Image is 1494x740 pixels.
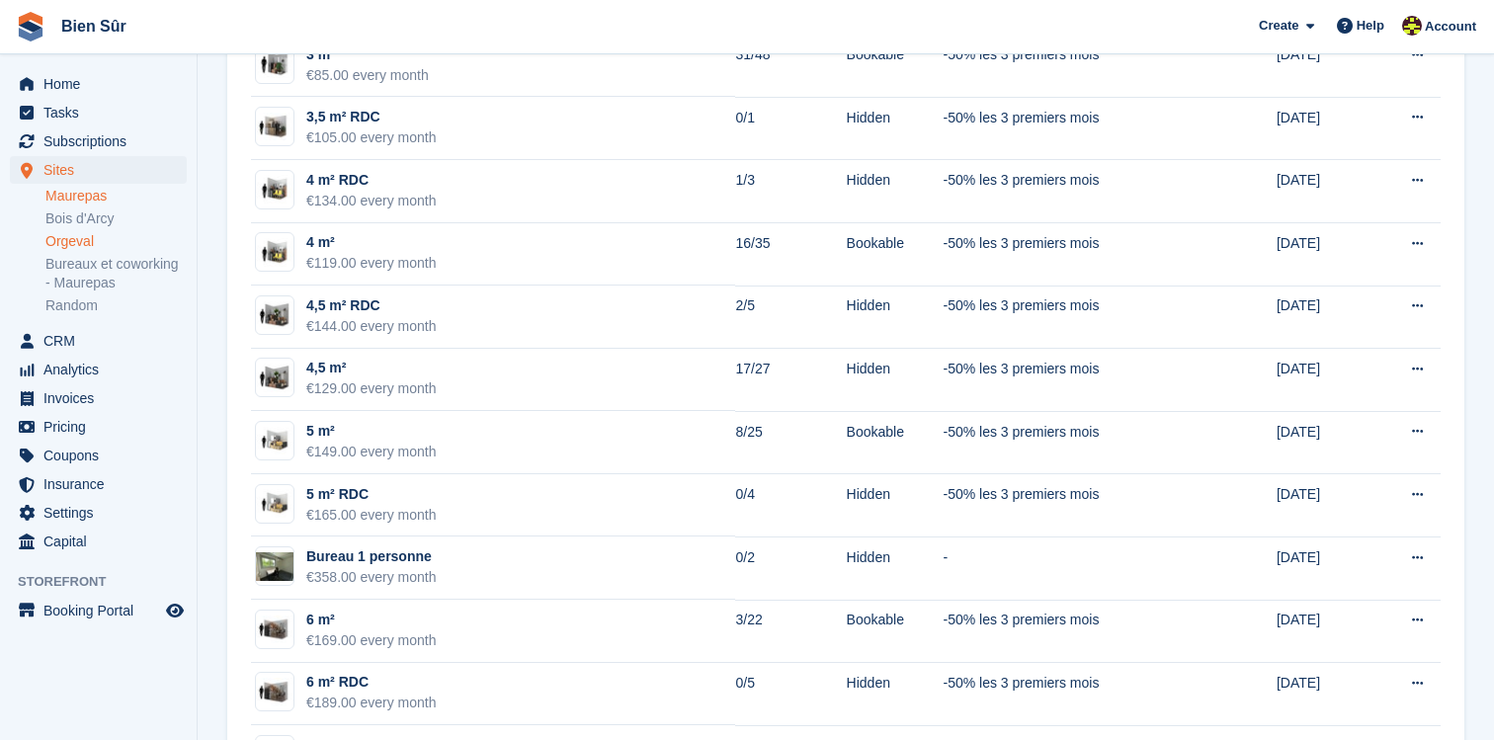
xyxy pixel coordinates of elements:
td: -50% les 3 premiers mois [943,600,1204,663]
td: Bookable [847,411,944,474]
td: [DATE] [1277,663,1371,726]
img: box-5m2.jpg [256,489,293,518]
img: tab_domain_overview_orange.svg [57,115,73,130]
td: 17/27 [735,349,846,412]
td: -50% les 3 premiers mois [943,160,1204,223]
a: menu [10,528,187,555]
a: Bien Sûr [53,10,134,42]
span: Subscriptions [43,127,162,155]
div: 6 m² [306,610,437,630]
span: Settings [43,499,162,527]
img: box-5m2.jpg [256,427,293,455]
div: €119.00 every month [306,253,437,274]
a: menu [10,70,187,98]
td: 0/1 [735,97,846,160]
div: 3 m² [306,44,429,65]
div: €85.00 every month [306,65,429,86]
td: Bookable [847,223,944,287]
td: Hidden [847,663,944,726]
td: [DATE] [1277,160,1371,223]
td: -50% les 3 premiers mois [943,97,1204,160]
img: box-3m2.jpg [256,49,293,78]
td: Hidden [847,349,944,412]
td: 0/5 [735,663,846,726]
a: menu [10,413,187,441]
td: [DATE] [1277,223,1371,287]
div: €144.00 every month [306,316,437,337]
div: 4,5 m² RDC [306,295,437,316]
a: menu [10,470,187,498]
a: Preview store [163,599,187,622]
img: box-6m2.jpg [256,616,293,644]
td: Bookable [847,35,944,98]
a: menu [10,327,187,355]
td: [DATE] [1277,474,1371,537]
td: -50% les 3 premiers mois [943,663,1204,726]
a: menu [10,442,187,469]
div: v 4.0.25 [55,32,97,47]
div: 6 m² RDC [306,672,437,693]
img: logo_orange.svg [32,32,47,47]
span: Analytics [43,356,162,383]
img: box-3,5m2.jpg [256,238,293,267]
img: tab_keywords_by_traffic_grey.svg [200,115,215,130]
img: box-4m2.jpg [256,364,293,392]
img: box-6m2.jpg [256,678,293,706]
div: €165.00 every month [306,505,437,526]
span: Capital [43,528,162,555]
td: [DATE] [1277,349,1371,412]
img: box-3,2m2.jpg [256,113,293,141]
img: box-3,5m2.jpg [256,175,293,204]
div: €169.00 every month [306,630,437,651]
div: Domain: [DOMAIN_NAME] [51,51,217,67]
td: 31/48 [735,35,846,98]
span: Coupons [43,442,162,469]
span: Sites [43,156,162,184]
img: website_grey.svg [32,51,47,67]
div: Domain Overview [79,117,177,129]
div: €189.00 every month [306,693,437,713]
td: 16/35 [735,223,846,287]
div: Bureau 1 personne [306,546,437,567]
a: Maurepas [45,187,187,206]
span: Help [1357,16,1384,36]
div: €149.00 every month [306,442,437,462]
a: Bureaux et coworking - Maurepas [45,255,187,292]
a: menu [10,99,187,126]
td: 3/22 [735,600,846,663]
td: Bookable [847,600,944,663]
td: 1/3 [735,160,846,223]
a: menu [10,156,187,184]
span: Create [1259,16,1298,36]
td: Hidden [847,160,944,223]
a: menu [10,356,187,383]
div: 5 m² RDC [306,484,437,505]
span: Tasks [43,99,162,126]
img: Marie Tran [1402,16,1422,36]
td: 0/2 [735,536,846,600]
a: menu [10,597,187,624]
td: - [943,536,1204,600]
td: -50% les 3 premiers mois [943,349,1204,412]
span: Pricing [43,413,162,441]
a: Random [45,296,187,315]
td: -50% les 3 premiers mois [943,35,1204,98]
td: Hidden [847,286,944,349]
td: 2/5 [735,286,846,349]
td: [DATE] [1277,411,1371,474]
td: [DATE] [1277,286,1371,349]
div: €358.00 every month [306,567,437,588]
div: €129.00 every month [306,378,437,399]
span: CRM [43,327,162,355]
td: -50% les 3 premiers mois [943,411,1204,474]
td: -50% les 3 premiers mois [943,286,1204,349]
a: menu [10,499,187,527]
td: [DATE] [1277,35,1371,98]
td: -50% les 3 premiers mois [943,474,1204,537]
td: -50% les 3 premiers mois [943,223,1204,287]
div: Keywords by Traffic [221,117,326,129]
td: 0/4 [735,474,846,537]
div: 4,5 m² [306,358,437,378]
td: [DATE] [1277,536,1371,600]
span: Insurance [43,470,162,498]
